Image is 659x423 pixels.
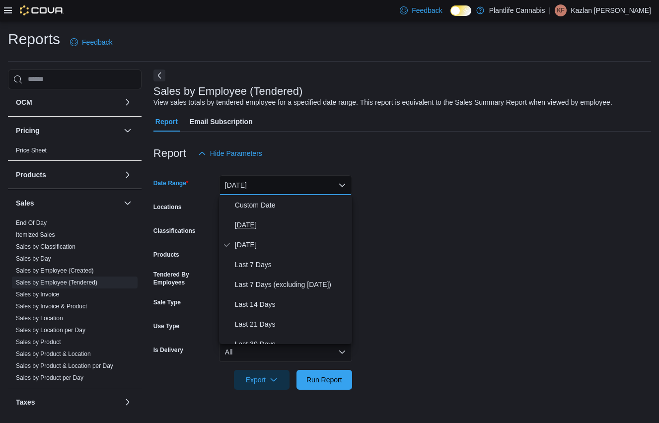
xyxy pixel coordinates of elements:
[16,147,47,154] a: Price Sheet
[16,231,55,238] a: Itemized Sales
[557,4,564,16] span: KF
[16,267,94,275] span: Sales by Employee (Created)
[210,148,262,158] span: Hide Parameters
[122,125,134,137] button: Pricing
[153,271,215,286] label: Tendered By Employees
[122,96,134,108] button: OCM
[16,243,75,250] a: Sales by Classification
[122,197,134,209] button: Sales
[219,195,352,344] div: Select listbox
[66,32,116,52] a: Feedback
[235,279,348,290] span: Last 7 Days (excluding [DATE])
[235,259,348,271] span: Last 7 Days
[489,4,545,16] p: Plantlife Cannabis
[306,375,342,385] span: Run Report
[16,314,63,322] span: Sales by Location
[16,97,32,107] h3: OCM
[235,338,348,350] span: Last 30 Days
[16,350,91,358] span: Sales by Product & Location
[190,112,253,132] span: Email Subscription
[450,5,471,16] input: Dark Mode
[549,4,551,16] p: |
[555,4,567,16] div: Kazlan Foisy-Lentz
[16,255,51,263] span: Sales by Day
[16,397,35,407] h3: Taxes
[82,37,112,47] span: Feedback
[16,315,63,322] a: Sales by Location
[153,203,182,211] label: Locations
[16,290,59,298] span: Sales by Invoice
[16,255,51,262] a: Sales by Day
[219,342,352,362] button: All
[153,227,196,235] label: Classifications
[16,338,61,346] span: Sales by Product
[122,169,134,181] button: Products
[16,351,91,357] a: Sales by Product & Location
[235,239,348,251] span: [DATE]
[396,0,446,20] a: Feedback
[8,29,60,49] h1: Reports
[16,339,61,346] a: Sales by Product
[16,170,46,180] h3: Products
[296,370,352,390] button: Run Report
[16,97,120,107] button: OCM
[16,326,85,334] span: Sales by Location per Day
[153,97,612,108] div: View sales totals by tendered employee for a specified date range. This report is equivalent to t...
[16,397,120,407] button: Taxes
[153,179,189,187] label: Date Range
[235,219,348,231] span: [DATE]
[16,219,47,226] a: End Of Day
[412,5,442,15] span: Feedback
[155,112,178,132] span: Report
[16,374,83,381] a: Sales by Product per Day
[16,219,47,227] span: End Of Day
[234,370,290,390] button: Export
[122,396,134,408] button: Taxes
[16,374,83,382] span: Sales by Product per Day
[16,267,94,274] a: Sales by Employee (Created)
[16,198,120,208] button: Sales
[20,5,64,15] img: Cova
[153,346,183,354] label: Is Delivery
[240,370,284,390] span: Export
[235,318,348,330] span: Last 21 Days
[16,291,59,298] a: Sales by Invoice
[16,327,85,334] a: Sales by Location per Day
[16,362,113,370] span: Sales by Product & Location per Day
[16,170,120,180] button: Products
[16,303,87,310] a: Sales by Invoice & Product
[235,298,348,310] span: Last 14 Days
[153,85,303,97] h3: Sales by Employee (Tendered)
[153,147,186,159] h3: Report
[16,302,87,310] span: Sales by Invoice & Product
[8,217,142,388] div: Sales
[16,198,34,208] h3: Sales
[153,251,179,259] label: Products
[235,199,348,211] span: Custom Date
[16,126,39,136] h3: Pricing
[16,243,75,251] span: Sales by Classification
[16,279,97,286] a: Sales by Employee (Tendered)
[153,70,165,81] button: Next
[219,175,352,195] button: [DATE]
[16,146,47,154] span: Price Sheet
[571,4,651,16] p: Kazlan [PERSON_NAME]
[16,126,120,136] button: Pricing
[194,143,266,163] button: Hide Parameters
[16,231,55,239] span: Itemized Sales
[153,322,179,330] label: Use Type
[153,298,181,306] label: Sale Type
[8,144,142,160] div: Pricing
[16,362,113,369] a: Sales by Product & Location per Day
